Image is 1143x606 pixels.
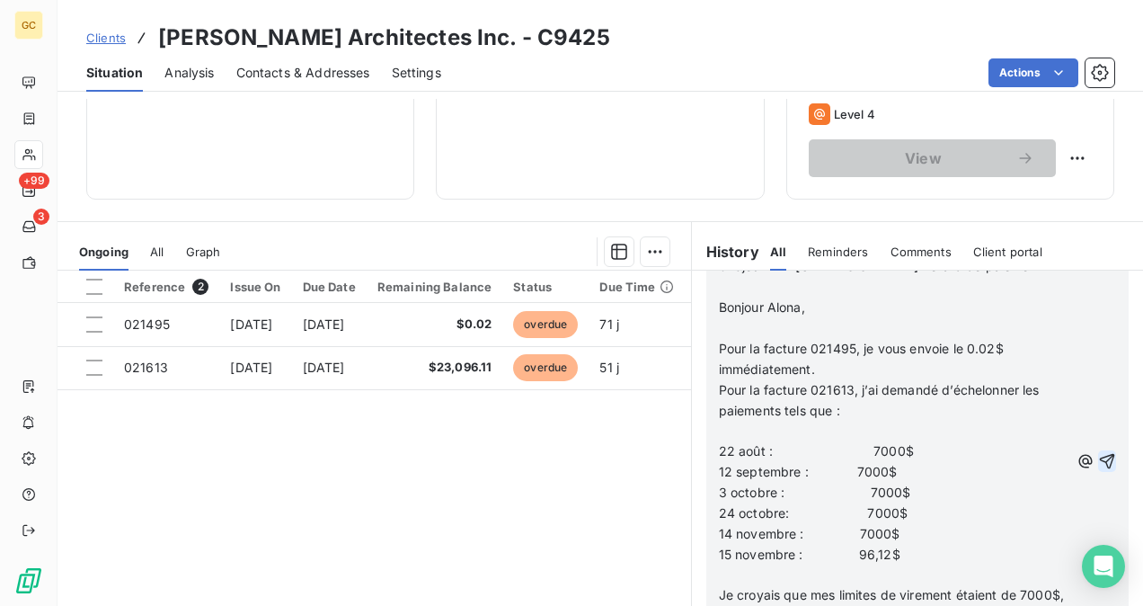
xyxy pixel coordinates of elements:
[230,280,280,294] div: Issue On
[164,64,214,82] span: Analysis
[719,299,805,315] span: Bonjour Alona,
[86,31,126,45] span: Clients
[890,245,952,259] span: Comments
[599,316,619,332] span: 71 j
[719,547,900,562] span: 15 novembre : 96,12$
[150,245,164,259] span: All
[719,526,900,541] span: 14 novembre : 7000$
[186,245,221,259] span: Graph
[303,316,345,332] span: [DATE]
[79,245,128,259] span: Ongoing
[392,64,441,82] span: Settings
[719,505,908,521] span: 24 octobre: 7000$
[513,311,578,338] span: overdue
[692,241,759,263] h6: History
[303,360,345,375] span: [DATE]
[513,280,578,294] div: Status
[377,280,492,294] div: Remaining Balance
[599,360,619,375] span: 51 j
[719,443,914,459] span: 22 août : 7000$
[808,245,868,259] span: Reminders
[719,485,911,500] span: 3 octobre : 7000$
[158,22,610,54] h3: [PERSON_NAME] Architectes Inc. - C9425
[988,58,1078,87] button: Actions
[809,139,1056,177] button: View
[86,29,126,47] a: Clients
[719,382,1043,418] span: Pour la facture 021613, j’ai demandé d’échelonner les paiements tels que :
[513,354,578,381] span: overdue
[1082,545,1125,588] div: Open Intercom Messenger
[770,245,786,259] span: All
[830,151,1016,165] span: View
[973,245,1042,259] span: Client portal
[303,280,356,294] div: Due Date
[599,280,673,294] div: Due Time
[719,464,898,479] span: 12 septembre : 7000$
[124,279,208,295] div: Reference
[230,316,272,332] span: [DATE]
[236,64,370,82] span: Contacts & Addresses
[86,64,143,82] span: Situation
[124,360,168,375] span: 021613
[719,341,1007,377] span: Pour la facture 021495, je vous envoie le 0.02$ immédiatement.
[377,316,492,334] span: $0.02
[230,360,272,375] span: [DATE]
[14,11,43,40] div: GC
[33,209,49,225] span: 3
[19,173,49,189] span: +99
[834,107,875,121] span: Level 4
[124,316,170,332] span: 021495
[14,566,43,595] img: Logo LeanPay
[192,279,208,295] span: 2
[377,359,492,377] span: $23,096.11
